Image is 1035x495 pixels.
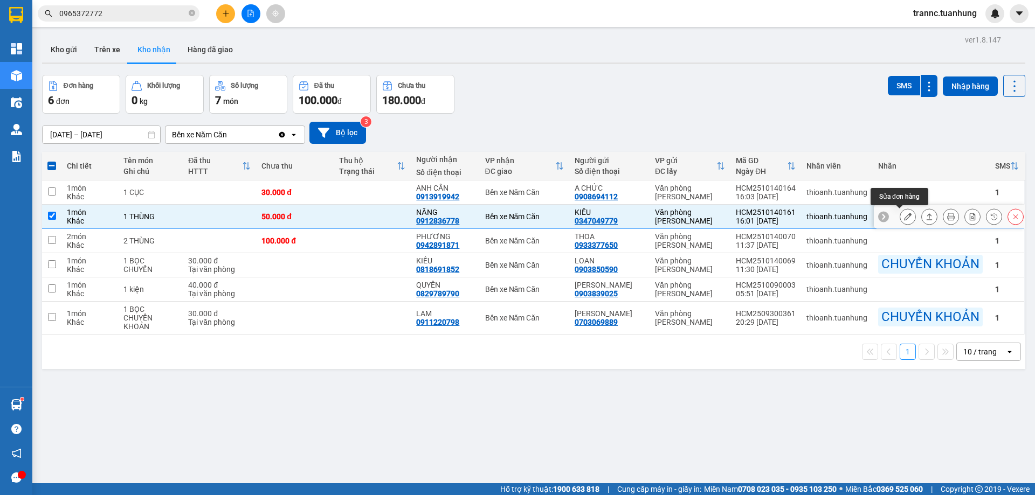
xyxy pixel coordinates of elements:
div: 40.000 đ [188,281,251,289]
div: Đã thu [188,156,242,165]
div: 2 THÙNG [123,236,178,245]
button: Chưa thu180.000đ [376,75,454,114]
div: HCM2510090003 [736,281,796,289]
img: solution-icon [11,151,22,162]
div: Sửa đơn hàng [871,188,928,205]
span: ⚪️ [839,487,843,491]
div: Người nhận [416,155,474,164]
div: Bến xe Năm Căn [485,313,564,322]
input: Select a date range. [43,126,160,143]
span: file-add [247,10,254,17]
div: ĐC giao [485,167,555,176]
button: 1 [900,344,916,360]
div: thioanh.tuanhung [806,188,867,197]
span: message [11,472,22,483]
button: Kho gửi [42,37,86,62]
span: aim [272,10,279,17]
div: 1 BỌC [123,305,178,313]
div: Khác [67,192,112,201]
div: 1 CỤC [123,188,178,197]
div: 05:51 [DATE] [736,289,796,298]
div: 10 / trang [963,346,997,357]
button: Nhập hàng [943,76,998,96]
span: close-circle [189,9,195,19]
div: Khối lượng [147,82,180,89]
div: SMS [995,162,1010,170]
button: aim [266,4,285,23]
div: 1 món [67,184,112,192]
div: Số điện thoại [575,167,644,176]
span: question-circle [11,424,22,434]
div: ĐC lấy [655,167,716,176]
div: 20:29 [DATE] [736,318,796,326]
div: 100.000 đ [261,236,328,245]
div: Văn phòng [PERSON_NAME] [655,281,725,298]
div: Trạng thái [339,167,397,176]
button: plus [216,4,235,23]
div: Văn phòng [PERSON_NAME] [655,256,725,274]
button: Đã thu100.000đ [293,75,371,114]
div: Bến xe Năm Căn [485,188,564,197]
div: Bến xe Năm Căn [172,129,227,140]
div: thioanh.tuanhung [806,212,867,221]
div: THOA [575,232,644,241]
img: warehouse-icon [11,97,22,108]
div: VP gửi [655,156,716,165]
th: Toggle SortBy [183,152,256,180]
div: KIỀU [575,208,644,217]
th: Toggle SortBy [730,152,801,180]
div: VP nhận [485,156,555,165]
div: 30.000 đ [188,309,251,318]
div: 0703069889 [575,318,618,326]
button: Hàng đã giao [179,37,241,62]
div: Chưa thu [261,162,328,170]
img: warehouse-icon [11,399,22,410]
div: PHƯƠNG [416,232,474,241]
button: file-add [241,4,260,23]
span: 7 [215,94,221,107]
div: HCM2510140161 [736,208,796,217]
div: Số lượng [231,82,258,89]
span: Miền Nam [704,483,837,495]
div: HCM2510140069 [736,256,796,265]
img: warehouse-icon [11,124,22,135]
svg: Clear value [278,130,286,139]
span: Miền Bắc [845,483,923,495]
button: caret-down [1010,4,1029,23]
div: CHUYỂN [123,265,178,274]
div: Khác [67,318,112,326]
span: món [223,97,238,106]
div: Đơn hàng [64,82,93,89]
div: Bến xe Năm Căn [485,261,564,269]
span: đ [337,97,342,106]
sup: 3 [361,116,371,127]
div: Nhãn [878,162,984,170]
b: GỬI : Bến xe Năm Căn [5,67,152,85]
th: Toggle SortBy [990,152,1024,180]
button: Trên xe [86,37,129,62]
span: đ [421,97,425,106]
span: 0 [132,94,137,107]
button: Kho nhận [129,37,179,62]
div: 0942891871 [416,241,459,249]
div: 0912836778 [416,217,459,225]
div: ANH CẦN [416,184,474,192]
div: HTTT [188,167,242,176]
div: QUYÊN [416,281,474,289]
img: icon-new-feature [990,9,1000,18]
div: Tại văn phòng [188,265,251,274]
span: Hỗ trợ kỹ thuật: [500,483,599,495]
span: trannc.tuanhung [905,6,985,20]
div: 1 [995,313,1019,322]
div: 1 [995,236,1019,245]
span: copyright [975,485,983,493]
button: SMS [888,76,920,95]
div: NĂNG [416,208,474,217]
span: kg [140,97,148,106]
span: 180.000 [382,94,421,107]
div: 1 món [67,256,112,265]
li: 85 [PERSON_NAME] [5,24,205,37]
div: 0829789790 [416,289,459,298]
div: Khác [67,217,112,225]
div: 0908694112 [575,192,618,201]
